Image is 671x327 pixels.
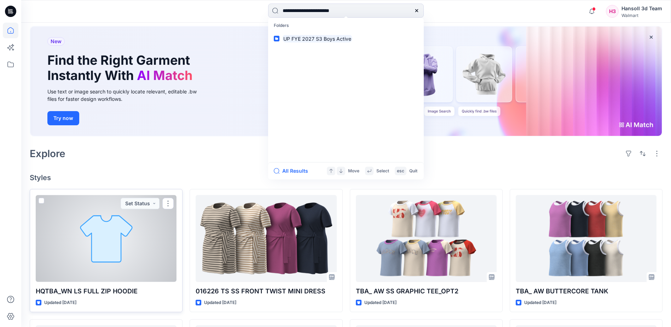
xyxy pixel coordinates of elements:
div: Hansoll 3d Team [621,4,662,13]
a: TBA_ AW BUTTERCORE TANK [516,195,656,282]
p: Updated [DATE] [44,299,76,306]
p: Quit [409,167,417,175]
button: Try now [47,111,79,125]
p: HQTBA_WN LS FULL ZIP HOODIE [36,286,177,296]
span: New [51,37,62,46]
div: Walmart [621,13,662,18]
button: All Results [274,167,313,175]
a: TBA_ AW SS GRAPHIC TEE_OPT2 [356,195,497,282]
p: TBA_ AW SS GRAPHIC TEE_OPT2 [356,286,497,296]
p: Updated [DATE] [204,299,236,306]
div: H3 [606,5,619,18]
p: TBA_ AW BUTTERCORE TANK [516,286,656,296]
span: AI Match [137,68,192,83]
a: 016226 TS SS FRONT TWIST MINI DRESS [196,195,336,282]
p: Select [376,167,389,175]
a: UP FYE 2027 S3 Boys Active [270,32,422,45]
p: 016226 TS SS FRONT TWIST MINI DRESS [196,286,336,296]
a: HQTBA_WN LS FULL ZIP HOODIE [36,195,177,282]
div: Use text or image search to quickly locate relevant, editable .bw files for faster design workflows. [47,88,207,103]
p: Updated [DATE] [364,299,397,306]
p: Updated [DATE] [524,299,556,306]
p: Folders [270,19,422,32]
h4: Styles [30,173,663,182]
h1: Find the Right Garment Instantly With [47,53,196,83]
h2: Explore [30,148,65,159]
mark: UP FYE 2027 S3 Boys Active [282,35,352,43]
p: esc [397,167,404,175]
p: Move [348,167,359,175]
